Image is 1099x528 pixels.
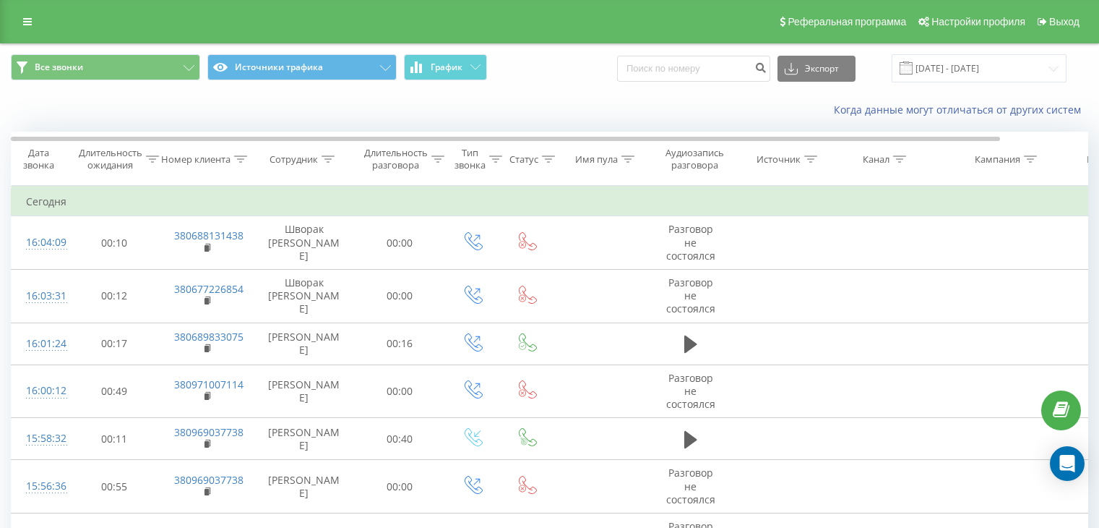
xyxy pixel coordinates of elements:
[270,153,318,166] div: Сотрудник
[757,153,801,166] div: Источник
[12,147,65,171] div: Дата звонка
[26,282,55,310] div: 16:03:31
[364,147,428,171] div: Длительность разговора
[69,323,160,365] td: 00:17
[454,147,486,171] div: Тип звонка
[174,473,243,487] a: 380969037738
[254,269,355,323] td: Шворак [PERSON_NAME]
[1050,446,1085,481] div: Open Intercom Messenger
[404,54,487,80] button: График
[355,269,445,323] td: 00:00
[575,153,618,166] div: Имя пула
[617,56,770,82] input: Поиск по номеру
[254,418,355,460] td: [PERSON_NAME]
[666,466,715,506] span: Разговор не состоялся
[666,276,715,315] span: Разговор не состоялся
[777,56,856,82] button: Экспорт
[666,222,715,262] span: Разговор не состоялся
[509,153,538,166] div: Статус
[69,269,160,323] td: 00:12
[174,378,243,391] a: 380971007114
[863,153,889,166] div: Канал
[79,147,142,171] div: Длительность ожидания
[35,61,83,73] span: Все звонки
[355,460,445,514] td: 00:00
[254,216,355,270] td: Шворак [PERSON_NAME]
[26,425,55,453] div: 15:58:32
[26,330,55,358] div: 16:01:24
[207,54,397,80] button: Источники трафика
[788,16,906,27] span: Реферальная программа
[69,460,160,514] td: 00:55
[431,62,462,72] span: График
[931,16,1025,27] span: Настройки профиля
[69,365,160,418] td: 00:49
[69,216,160,270] td: 00:10
[174,282,243,296] a: 380677226854
[355,418,445,460] td: 00:40
[1049,16,1079,27] span: Выход
[254,460,355,514] td: [PERSON_NAME]
[975,153,1020,166] div: Кампания
[666,371,715,411] span: Разговор не состоялся
[355,216,445,270] td: 00:00
[69,418,160,460] td: 00:11
[254,323,355,365] td: [PERSON_NAME]
[355,365,445,418] td: 00:00
[161,153,230,166] div: Номер клиента
[834,103,1088,116] a: Когда данные могут отличаться от других систем
[174,425,243,439] a: 380969037738
[660,147,730,171] div: Аудиозапись разговора
[355,323,445,365] td: 00:16
[26,229,55,257] div: 16:04:09
[254,365,355,418] td: [PERSON_NAME]
[174,229,243,242] a: 380688131438
[174,330,243,344] a: 380689833075
[26,377,55,405] div: 16:00:12
[26,472,55,501] div: 15:56:36
[11,54,200,80] button: Все звонки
